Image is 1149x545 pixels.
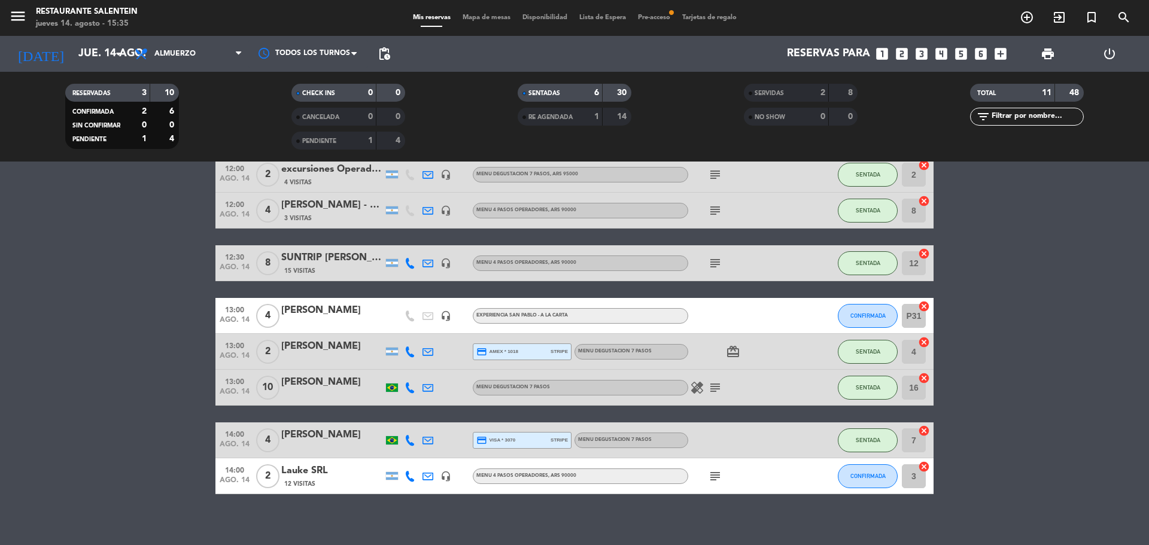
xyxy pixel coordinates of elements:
[476,435,515,446] span: visa * 3070
[838,251,898,275] button: SENTADA
[551,348,568,355] span: stripe
[548,260,576,265] span: , ARS 90000
[281,427,383,443] div: [PERSON_NAME]
[377,47,391,61] span: pending_actions
[220,440,250,454] span: ago. 14
[72,109,114,115] span: CONFIRMADA
[708,203,722,218] i: subject
[973,46,989,62] i: looks_6
[573,14,632,21] span: Lista de Espera
[856,384,880,391] span: SENTADA
[594,112,599,121] strong: 1
[690,380,704,395] i: healing
[838,199,898,223] button: SENTADA
[476,385,550,389] span: MENU DEGUSTACION 7 PASOS
[220,374,250,388] span: 13:00
[755,90,784,96] span: SERVIDAS
[551,436,568,444] span: stripe
[918,248,930,260] i: cancel
[284,479,315,489] span: 12 Visitas
[476,473,576,478] span: Menu 4 pasos operadores
[9,7,27,25] i: menu
[918,336,930,348] i: cancel
[220,161,250,175] span: 12:00
[440,258,451,269] i: headset_mic
[396,112,403,121] strong: 0
[36,6,138,18] div: Restaurante Salentein
[1078,36,1140,72] div: LOG OUT
[440,471,451,482] i: headset_mic
[918,195,930,207] i: cancel
[220,175,250,188] span: ago. 14
[220,427,250,440] span: 14:00
[281,250,383,266] div: SUNTRIP [PERSON_NAME]
[256,251,279,275] span: 8
[838,163,898,187] button: SENTADA
[850,312,886,319] span: CONFIRMADA
[578,437,652,442] span: MENU DEGUSTACION 7 PASOS
[1102,47,1117,61] i: power_settings_new
[281,463,383,479] div: Lauke SRL
[1020,10,1034,25] i: add_circle_outline
[838,340,898,364] button: SENTADA
[953,46,969,62] i: looks_5
[72,123,120,129] span: SIN CONFIRMAR
[1084,10,1099,25] i: turned_in_not
[284,178,312,187] span: 4 Visitas
[528,114,573,120] span: RE AGENDADA
[548,208,576,212] span: , ARS 90000
[169,135,177,143] strong: 4
[220,249,250,263] span: 12:30
[1041,47,1055,61] span: print
[142,121,147,129] strong: 0
[302,90,335,96] span: CHECK INS
[726,345,740,359] i: card_giftcard
[281,162,383,177] div: excursiones Operadores [PERSON_NAME]
[220,352,250,366] span: ago. 14
[220,211,250,224] span: ago. 14
[1052,10,1066,25] i: exit_to_app
[440,310,451,321] i: headset_mic
[220,302,250,316] span: 13:00
[256,199,279,223] span: 4
[220,197,250,211] span: 12:00
[457,14,516,21] span: Mapa de mesas
[708,380,722,395] i: subject
[169,107,177,115] strong: 6
[856,260,880,266] span: SENTADA
[1042,89,1051,97] strong: 11
[676,14,743,21] span: Tarjetas de regalo
[918,425,930,437] i: cancel
[476,172,578,176] span: MENU DEGUSTACION 7 PASOS
[476,435,487,446] i: credit_card
[281,197,383,213] div: [PERSON_NAME] - Mi viaje [PERSON_NAME][GEOGRAPHIC_DATA]
[838,376,898,400] button: SENTADA
[708,168,722,182] i: subject
[220,388,250,401] span: ago. 14
[548,473,576,478] span: , ARS 90000
[154,50,196,58] span: Almuerzo
[302,138,336,144] span: Pendiente
[36,18,138,30] div: jueves 14. agosto - 15:35
[368,89,373,97] strong: 0
[820,112,825,121] strong: 0
[632,14,676,21] span: Pre-acceso
[787,48,870,60] span: Reservas para
[977,90,996,96] span: TOTAL
[850,473,886,479] span: CONFIRMADA
[256,376,279,400] span: 10
[476,260,576,265] span: Menu 4 pasos operadores
[856,171,880,178] span: SENTADA
[72,90,111,96] span: RESERVADAS
[440,169,451,180] i: headset_mic
[256,304,279,328] span: 4
[142,107,147,115] strong: 2
[838,464,898,488] button: CONFIRMADA
[165,89,177,97] strong: 10
[820,89,825,97] strong: 2
[993,46,1008,62] i: add_box
[169,121,177,129] strong: 0
[220,476,250,490] span: ago. 14
[918,300,930,312] i: cancel
[302,114,339,120] span: CANCELADA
